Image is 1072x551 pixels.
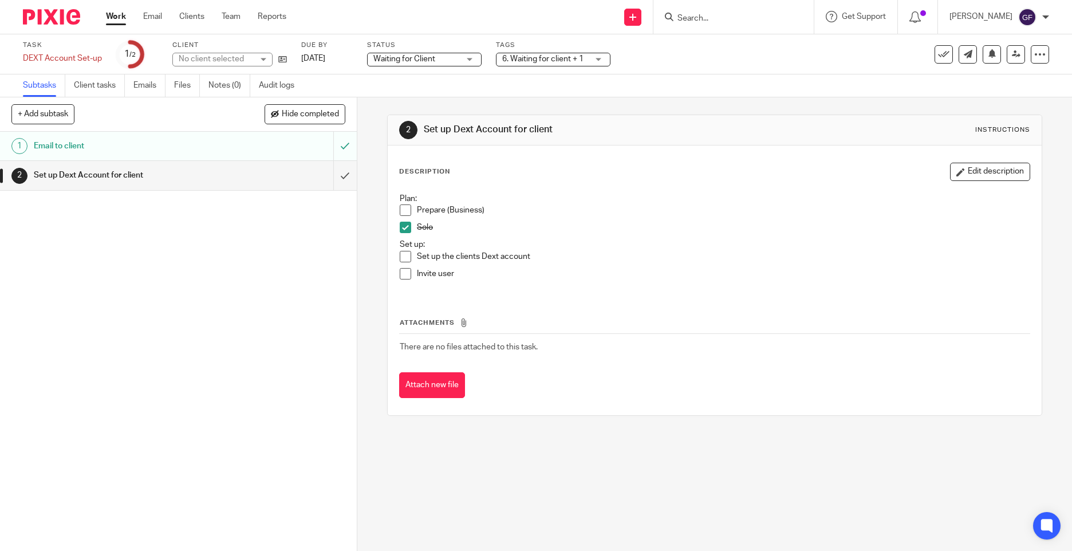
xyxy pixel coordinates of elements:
p: Invite user [417,268,1030,280]
a: Reports [258,11,286,22]
a: Audit logs [259,74,303,97]
img: svg%3E [1018,8,1036,26]
div: No client selected [179,53,253,65]
p: Set up: [400,239,1030,250]
h1: Set up Dext Account for client [34,167,226,184]
p: [PERSON_NAME] [949,11,1012,22]
div: 2 [399,121,417,139]
a: Files [174,74,200,97]
p: Prepare (Business) [417,204,1030,216]
label: Status [367,41,482,50]
button: + Add subtask [11,104,74,124]
h1: Email to client [34,137,226,155]
span: Attachments [400,320,455,326]
a: Clients [179,11,204,22]
span: Hide completed [282,110,339,119]
small: /2 [129,52,136,58]
a: Notes (0) [208,74,250,97]
span: [DATE] [301,54,325,62]
div: 2 [11,168,27,184]
button: Attach new file [399,372,465,398]
a: Subtasks [23,74,65,97]
div: DEXT Account Set-up [23,53,102,64]
div: Instructions [975,125,1030,135]
span: Get Support [842,13,886,21]
label: Task [23,41,102,50]
a: Email [143,11,162,22]
p: Solo [417,222,1030,233]
label: Client [172,41,287,50]
a: Work [106,11,126,22]
p: Plan: [400,193,1030,204]
label: Tags [496,41,610,50]
a: Client tasks [74,74,125,97]
div: 1 [11,138,27,154]
span: Waiting for Client [373,55,435,63]
div: 1 [124,48,136,61]
p: Set up the clients Dext account [417,251,1030,262]
button: Edit description [950,163,1030,181]
label: Due by [301,41,353,50]
h1: Set up Dext Account for client [424,124,739,136]
span: There are no files attached to this task. [400,343,538,351]
a: Emails [133,74,165,97]
p: Description [399,167,450,176]
a: Team [222,11,241,22]
input: Search [676,14,779,24]
span: 6. Waiting for client + 1 [502,55,584,63]
img: Pixie [23,9,80,25]
button: Hide completed [265,104,345,124]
